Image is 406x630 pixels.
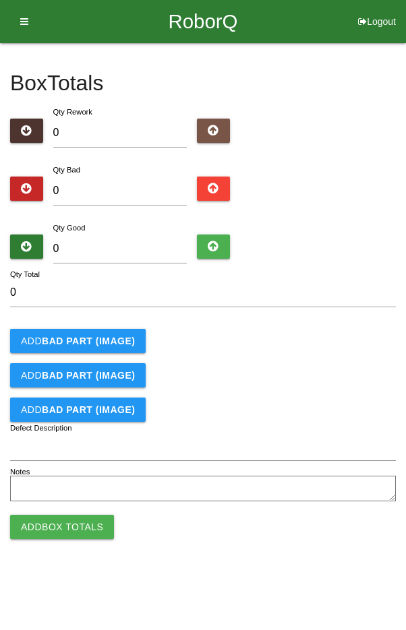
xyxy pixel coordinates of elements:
button: AddBAD PART (IMAGE) [10,329,146,353]
button: AddBAD PART (IMAGE) [10,363,146,387]
label: Defect Description [10,422,72,434]
button: AddBox Totals [10,515,114,539]
button: AddBAD PART (IMAGE) [10,398,146,422]
label: Qty Good [53,224,86,232]
b: BAD PART (IMAGE) [42,336,135,346]
label: Qty Rework [53,108,92,116]
label: Notes [10,466,30,478]
label: Qty Bad [53,166,80,174]
b: BAD PART (IMAGE) [42,404,135,415]
b: BAD PART (IMAGE) [42,370,135,381]
label: Qty Total [10,269,40,280]
h4: Box Totals [10,71,396,95]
